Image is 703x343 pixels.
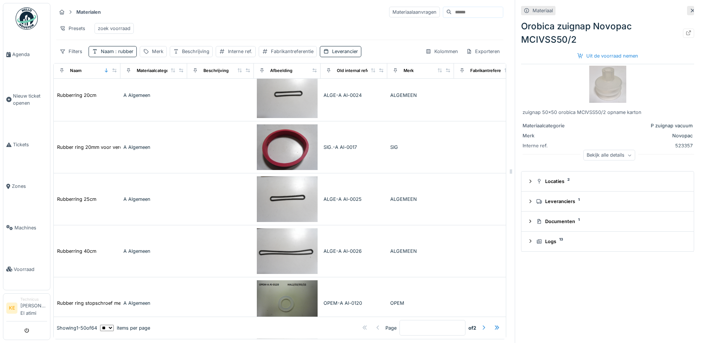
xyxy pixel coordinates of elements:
div: Rubber ring 20mm voor verdeler [57,144,131,151]
a: Voorraad [3,248,50,290]
div: Naam [101,48,133,55]
img: Badge_color-CXgf-gQk.svg [16,7,38,30]
span: Tickets [13,141,47,148]
span: Agenda [12,51,47,58]
div: A Algemeen [123,144,184,151]
div: Materiaal [533,7,553,14]
div: Presets [56,23,89,34]
span: : rubber [114,49,133,54]
div: Documenten [536,218,685,225]
img: Rubberring 40cm [257,228,318,274]
div: Exporteren [463,46,503,57]
div: Materiaalcategorie [137,68,174,74]
summary: Documenten1 [524,215,691,228]
div: Materiaalcategorie [523,122,578,129]
div: Materiaalaanvragen [389,7,440,17]
div: zuignap 50x50 orobica MCIVSS50/2 opname karton [523,109,693,116]
div: Technicus [20,297,47,302]
div: Uit de voorraad nemen [574,51,641,61]
a: Nieuw ticket openen [3,75,50,124]
a: Agenda [3,34,50,75]
div: Beschrijving [203,68,229,74]
div: P zuignap vacuum [581,122,693,129]
div: Merk [404,68,414,74]
div: Naam [70,68,82,74]
div: SIG [390,144,451,151]
div: Fabrikantreferentie [271,48,314,55]
div: Old internal reference [337,68,381,74]
a: Zones [3,166,50,207]
div: A Algemeen [123,300,184,307]
div: Orobica zuignap Novopac MCIVSS50/2 [521,20,694,46]
div: A Algemeen [123,248,184,255]
div: Kolommen [422,46,461,57]
img: Orobica zuignap Novopac MCIVSS50/2 [589,66,626,103]
span: Zones [12,183,47,190]
div: Fabrikantreferentie [470,68,509,74]
div: 523357 [581,142,693,149]
div: Merk [152,48,163,55]
div: ALGE-A Al-0024 [324,92,384,99]
summary: Locaties2 [524,174,691,188]
div: Interne ref. [523,142,578,149]
div: Rubberring 40cm [57,248,96,255]
div: ALGEMEEN [390,92,451,99]
strong: of 2 [468,324,476,331]
div: A Algemeen [123,92,184,99]
div: Rubberring 25cm [57,196,96,203]
summary: Leveranciers1 [524,195,691,208]
div: OPEM [390,300,451,307]
div: Showing 1 - 50 of 64 [57,324,97,331]
div: Bekijk alle details [583,150,635,161]
div: Leveranciers [536,198,685,205]
div: Beschrijving [182,48,209,55]
summary: Logs13 [524,235,691,248]
a: Tickets [3,124,50,166]
a: Machines [3,207,50,248]
strong: Materialen [73,9,104,16]
div: ALGEMEEN [390,248,451,255]
div: Merk [523,132,578,139]
div: Leverancier [332,48,358,55]
div: Rubberring 20cm [57,92,96,99]
div: Page [385,324,397,331]
span: Machines [14,224,47,231]
div: ALGE-A Al-0026 [324,248,384,255]
img: Rubberring 25cm [257,176,318,222]
div: Rubber ring stopschroef messenblok [57,300,141,307]
span: Nieuw ticket openen [13,92,47,107]
div: ALGE-A Al-0025 [324,196,384,203]
div: Afbeelding [270,68,292,74]
li: [PERSON_NAME] El atimi [20,297,47,320]
div: Logs [536,238,685,245]
div: A Algemeen [123,196,184,203]
a: KE Technicus[PERSON_NAME] El atimi [6,297,47,321]
div: OPEM-A Al-0120 [324,300,384,307]
div: ALGEMEEN [390,196,451,203]
div: Locaties [536,178,685,185]
div: items per page [100,324,150,331]
div: zoek voorraad [98,25,130,32]
div: Filters [56,46,86,57]
img: Rubber ring stopschroef messenblok [257,280,318,326]
img: Rubberring 20cm [257,72,318,118]
span: Voorraad [14,266,47,273]
div: SIG.-A Al-0017 [324,144,384,151]
div: Interne ref. [228,48,252,55]
div: Novopac [581,132,693,139]
li: KE [6,303,17,314]
img: Rubber ring 20mm voor verdeler [257,124,318,170]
